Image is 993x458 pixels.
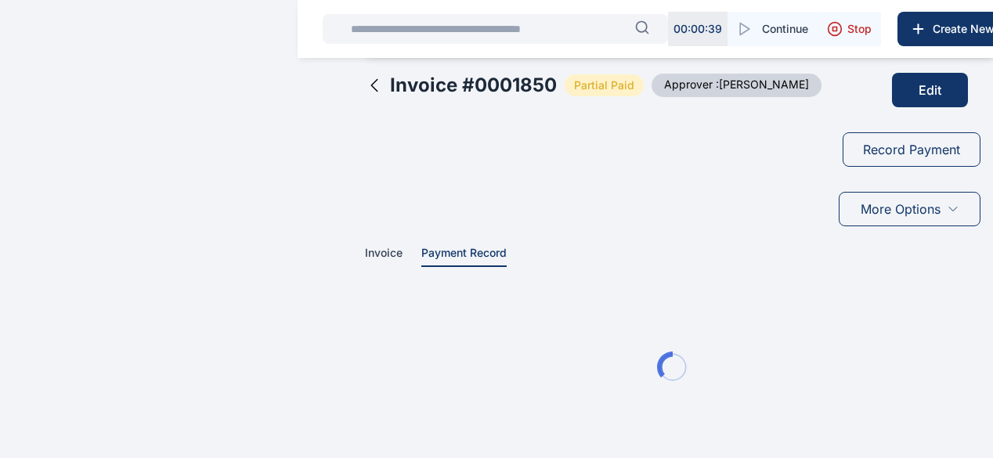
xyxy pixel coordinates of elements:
span: More Options [861,200,941,218]
span: Partial Paid [565,74,644,96]
h2: Invoice # 0001850 [390,73,557,98]
p: 00 : 00 : 39 [673,21,722,37]
button: Continue [728,12,818,46]
button: Stop [818,12,881,46]
span: Continue [762,21,808,37]
span: Stop [847,21,872,37]
button: Record Payment [843,132,980,167]
span: Invoice [365,246,403,262]
button: Edit [892,73,968,107]
a: Record Payment [843,120,980,179]
span: Payment Record [421,246,507,262]
span: Approver : [PERSON_NAME] [652,74,821,97]
a: Edit [892,60,980,120]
